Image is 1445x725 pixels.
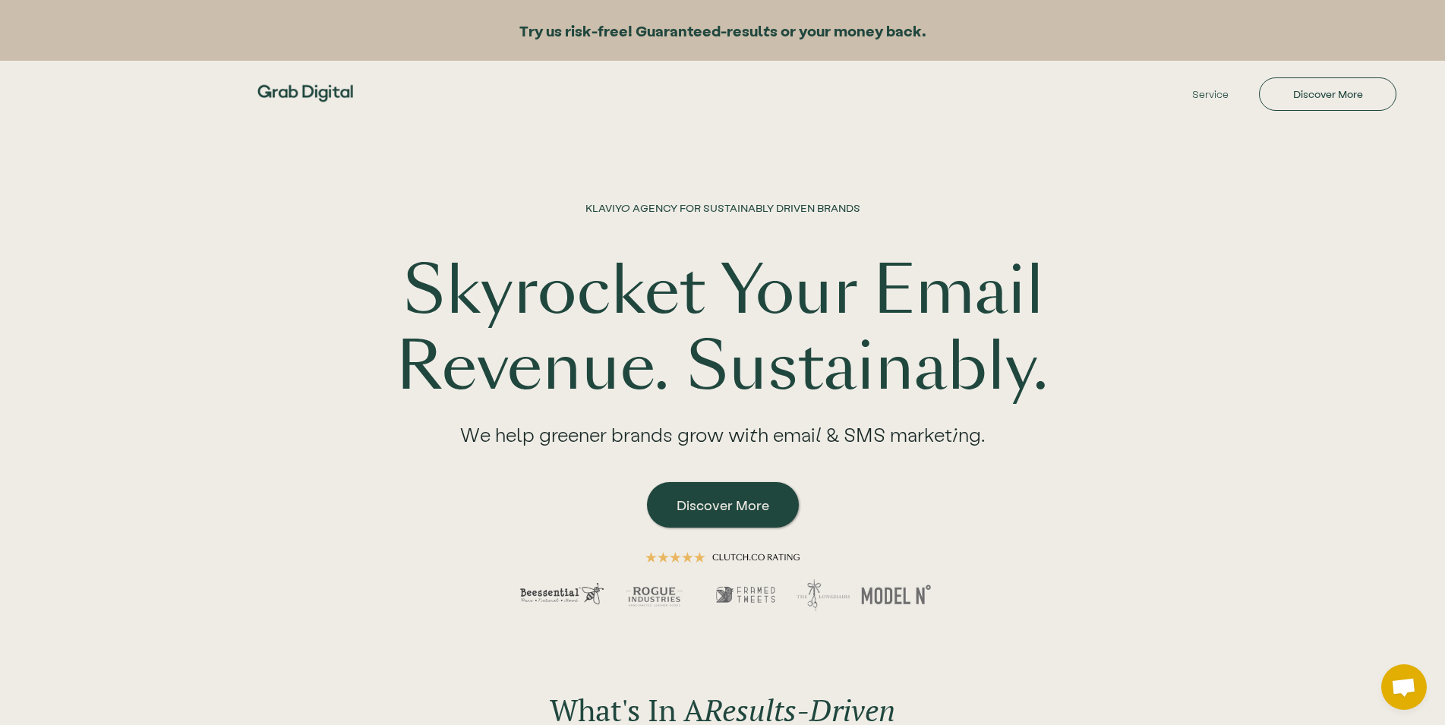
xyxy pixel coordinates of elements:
[383,254,1063,405] h1: Skyrocket Your Email Revenue. Sustainably.
[1259,77,1396,111] a: Discover More
[252,71,358,115] img: Grab Digital Logo
[585,200,860,246] h1: KLAVIYO AGENCY FOR SUSTAINABLY DRIVEN BRANDS
[1169,71,1251,117] a: Service
[495,528,951,641] img: hero image demonstrating a 5 star rating across multiple clients
[1381,664,1427,710] div: Open chat
[430,405,1015,474] div: We help greener brands grow with email & SMS marketing.
[519,21,926,39] strong: Try us risk-free! Guaranteed-results or your money back.
[647,482,799,528] a: Discover More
